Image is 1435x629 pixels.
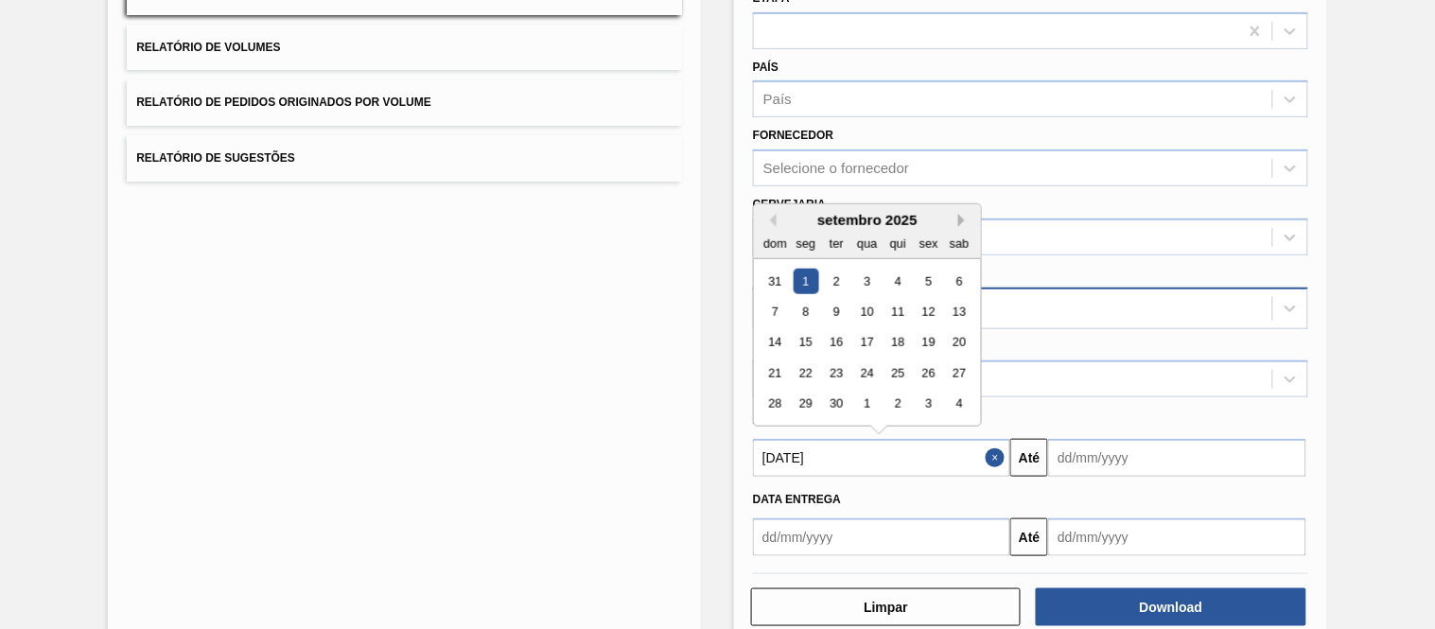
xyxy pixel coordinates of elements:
label: País [753,61,779,74]
div: Choose terça-feira, 16 de setembro de 2025 [824,330,849,356]
input: dd/mm/yyyy [753,518,1010,556]
div: Choose quarta-feira, 10 de setembro de 2025 [854,299,880,324]
button: Previous Month [763,214,777,227]
div: Choose domingo, 21 de setembro de 2025 [762,360,788,386]
button: Close [986,439,1010,477]
button: Limpar [751,588,1021,626]
div: Choose domingo, 14 de setembro de 2025 [762,330,788,356]
div: Choose quinta-feira, 4 de setembro de 2025 [885,269,911,294]
button: Next Month [958,214,971,227]
button: Até [1010,518,1048,556]
button: Relatório de Volumes [127,25,682,71]
div: Choose segunda-feira, 1 de setembro de 2025 [794,269,819,294]
div: Choose quinta-feira, 18 de setembro de 2025 [885,330,911,356]
div: Choose quarta-feira, 3 de setembro de 2025 [854,269,880,294]
div: Choose domingo, 28 de setembro de 2025 [762,392,788,417]
input: dd/mm/yyyy [753,439,1010,477]
div: Choose domingo, 31 de agosto de 2025 [762,269,788,294]
div: Choose segunda-feira, 22 de setembro de 2025 [794,360,819,386]
div: Choose sábado, 27 de setembro de 2025 [947,360,972,386]
div: Choose sexta-feira, 12 de setembro de 2025 [916,299,941,324]
button: Até [1010,439,1048,477]
div: Choose sábado, 4 de outubro de 2025 [947,392,972,417]
div: Choose sábado, 6 de setembro de 2025 [947,269,972,294]
span: Relatório de Sugestões [136,151,295,165]
div: month 2025-09 [760,266,974,419]
button: Download [1036,588,1305,626]
button: Relatório de Sugestões [127,135,682,182]
div: Choose sexta-feira, 3 de outubro de 2025 [916,392,941,417]
div: Choose sexta-feira, 26 de setembro de 2025 [916,360,941,386]
div: País [763,92,792,108]
div: Selecione o fornecedor [763,161,909,177]
label: Fornecedor [753,129,833,142]
label: Cervejaria [753,198,826,211]
input: dd/mm/yyyy [1048,439,1305,477]
div: Choose domingo, 7 de setembro de 2025 [762,299,788,324]
div: Choose terça-feira, 30 de setembro de 2025 [824,392,849,417]
div: Choose quarta-feira, 1 de outubro de 2025 [854,392,880,417]
div: Choose sexta-feira, 19 de setembro de 2025 [916,330,941,356]
div: Choose terça-feira, 23 de setembro de 2025 [824,360,849,386]
div: Choose quinta-feira, 11 de setembro de 2025 [885,299,911,324]
div: Choose segunda-feira, 15 de setembro de 2025 [794,330,819,356]
span: Relatório de Pedidos Originados por Volume [136,96,431,109]
div: qua [854,231,880,256]
div: seg [794,231,819,256]
div: setembro 2025 [754,212,981,228]
div: Choose segunda-feira, 8 de setembro de 2025 [794,299,819,324]
div: Choose terça-feira, 9 de setembro de 2025 [824,299,849,324]
div: Choose quarta-feira, 24 de setembro de 2025 [854,360,880,386]
button: Relatório de Pedidos Originados por Volume [127,79,682,126]
input: dd/mm/yyyy [1048,518,1305,556]
span: Data Entrega [753,493,841,506]
span: Relatório de Volumes [136,41,280,54]
div: Choose sexta-feira, 5 de setembro de 2025 [916,269,941,294]
div: qui [885,231,911,256]
div: dom [762,231,788,256]
div: Choose quinta-feira, 2 de outubro de 2025 [885,392,911,417]
div: Choose quarta-feira, 17 de setembro de 2025 [854,330,880,356]
div: Choose quinta-feira, 25 de setembro de 2025 [885,360,911,386]
div: ter [824,231,849,256]
div: Choose sábado, 13 de setembro de 2025 [947,299,972,324]
div: Choose terça-feira, 2 de setembro de 2025 [824,269,849,294]
div: sex [916,231,941,256]
div: Choose segunda-feira, 29 de setembro de 2025 [794,392,819,417]
div: sab [947,231,972,256]
div: Choose sábado, 20 de setembro de 2025 [947,330,972,356]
